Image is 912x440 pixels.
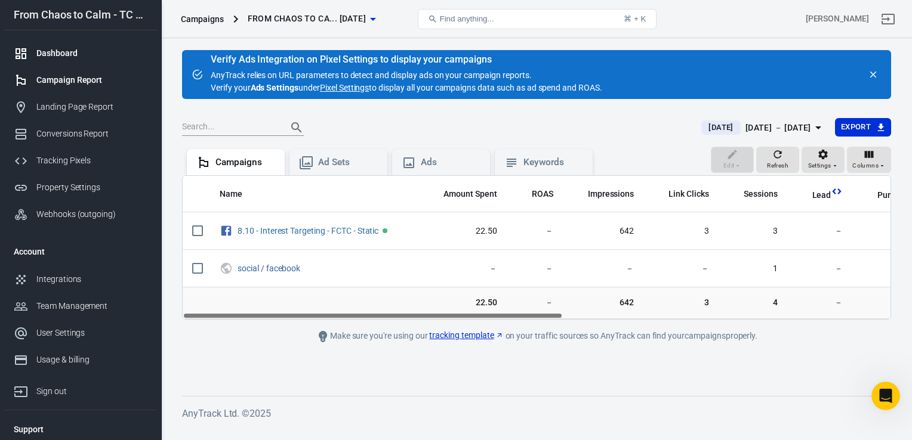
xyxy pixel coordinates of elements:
[251,83,299,92] strong: Ads Settings
[4,201,157,228] a: Webhooks (outgoing)
[36,354,147,366] div: Usage & billing
[182,406,891,421] h6: AnyTrack Ltd. © 2025
[428,187,497,201] span: The estimated total amount of money you've spent on your campaign, ad set or ad during its schedule.
[797,297,843,309] span: －
[835,118,891,137] button: Export
[516,187,553,201] span: The total return on ad spend
[238,227,380,235] span: 8.10 - Interest Targeting - FCTC - Static
[220,188,242,200] span: Name
[36,154,147,167] div: Tracking Pixels
[4,373,157,405] a: Sign out
[865,66,882,83] button: close
[4,40,157,67] a: Dashboard
[215,156,275,169] div: Campaigns
[802,147,845,173] button: Settings
[4,293,157,320] a: Team Management
[704,122,738,134] span: [DATE]
[728,297,778,309] span: 4
[243,8,380,30] button: From Chaos to Ca... [DATE]
[516,225,553,237] span: －
[428,225,497,237] span: 22.50
[36,47,147,60] div: Dashboard
[806,13,869,25] div: Account id: ab0l4X6q
[756,147,799,173] button: Refresh
[238,264,300,273] a: social / facebook
[36,273,147,286] div: Integrations
[572,263,634,275] span: －
[238,264,302,272] span: social / facebook
[428,263,497,275] span: －
[653,225,709,237] span: 3
[572,225,634,237] span: 642
[36,327,147,339] div: User Settings
[428,297,497,309] span: 22.50
[4,94,157,120] a: Landing Page Report
[220,224,233,238] svg: Facebook Ads
[812,190,831,202] span: Lead
[797,225,843,237] span: －
[440,14,494,23] span: Find anything...
[4,320,157,346] a: User Settings
[572,187,634,201] span: The number of times your ads were on screen.
[852,160,879,171] span: Columns
[847,147,891,173] button: Columns
[516,297,553,309] span: －
[767,160,788,171] span: Refresh
[238,226,378,236] a: 8.10 - Interest Targeting - FCTC - Static
[532,188,553,200] span: ROAS
[588,187,634,201] span: The number of times your ads were on screen.
[744,188,778,200] span: Sessions
[831,185,843,197] svg: This column is calculated from AnyTrack real-time data
[4,266,157,293] a: Integrations
[797,263,843,275] span: －
[443,187,497,201] span: The estimated total amount of money you've spent on your campaign, ad set or ad during its schedule.
[4,120,157,147] a: Conversions Report
[36,181,147,194] div: Property Settings
[36,128,147,140] div: Conversions Report
[443,188,497,200] span: Amount Spent
[4,147,157,174] a: Tracking Pixels
[318,156,378,169] div: Ad Sets
[4,174,157,201] a: Property Settings
[220,261,233,275] svg: UTM & Web Traffic
[183,176,891,319] div: scrollable content
[4,67,157,94] a: Campaign Report
[36,74,147,86] div: Campaign Report
[182,120,278,135] input: Search...
[516,263,553,275] span: －
[268,329,805,343] div: Make sure you're using our on your traffic sources so AnyTrack can find your campaigns properly.
[36,300,147,312] div: Team Management
[36,385,147,398] div: Sign out
[418,9,657,29] button: Find anything...⌘ + K
[745,120,811,135] div: [DATE] － [DATE]
[808,160,831,171] span: Settings
[668,188,709,200] span: Link Clicks
[36,208,147,221] div: Webhooks (outgoing)
[220,188,258,200] span: Name
[871,382,900,410] iframe: Intercom live chat
[211,55,602,94] div: AnyTrack relies on URL parameters to detect and display ads on your campaign reports. Verify your...
[653,187,709,201] span: The number of clicks on links within the ad that led to advertiser-specified destinations
[572,297,634,309] span: 642
[532,187,553,201] span: The total return on ad spend
[248,11,366,26] span: From Chaos to Calm - TC Checkout 8.10.25
[4,10,157,20] div: From Chaos to Calm - TC Checkout [DATE]
[282,113,311,142] button: Search
[653,263,709,275] span: －
[429,329,503,342] a: tracking template
[728,225,778,237] span: 3
[181,13,224,25] div: Campaigns
[624,14,646,23] div: ⌘ + K
[668,187,709,201] span: The number of clicks on links within the ad that led to advertiser-specified destinations
[421,156,480,169] div: Ads
[383,228,387,233] span: Active
[653,297,709,309] span: 3
[211,54,602,66] div: Verify Ads Integration on Pixel Settings to display your campaigns
[588,188,634,200] span: Impressions
[797,190,831,202] span: Lead
[36,101,147,113] div: Landing Page Report
[523,156,583,169] div: Keywords
[4,237,157,266] li: Account
[692,118,834,138] button: [DATE][DATE] － [DATE]
[728,263,778,275] span: 1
